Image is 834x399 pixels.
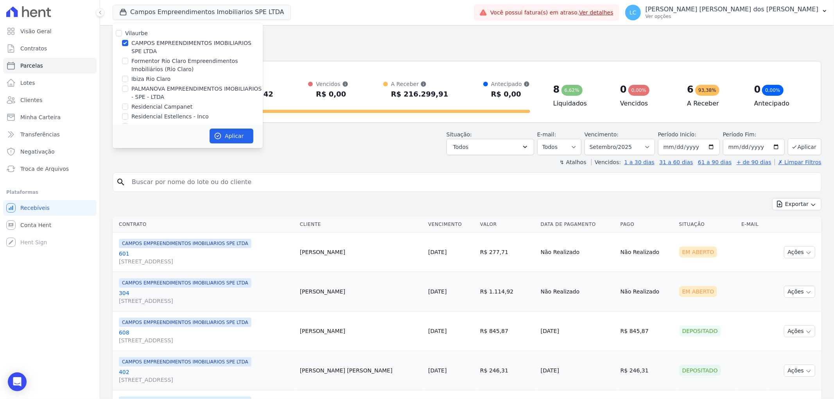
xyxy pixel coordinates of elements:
input: Buscar por nome do lote ou do cliente [127,174,818,190]
label: Ibiza Rio Claro [131,75,170,83]
span: Conta Hent [20,221,51,229]
div: Plataformas [6,188,93,197]
h4: A Receber [687,99,741,108]
span: Recebíveis [20,204,50,212]
button: Ações [784,325,815,337]
th: Pago [617,216,676,233]
span: Transferências [20,131,60,138]
label: Residencial Campanet [131,103,192,111]
span: CAMPOS EMPREENDIMENTOS IMOBILIARIOS SPE LTDA [119,318,251,327]
span: Troca de Arquivos [20,165,69,173]
a: [DATE] [428,249,447,255]
a: Transferências [3,127,97,142]
span: Lotes [20,79,35,87]
div: 0 [754,83,761,96]
a: 61 a 90 dias [698,159,732,165]
td: Não Realizado [538,272,617,311]
label: Vencidos: [591,159,621,165]
th: Vencimento [425,216,477,233]
div: Vencidos [316,80,348,88]
td: [DATE] [538,311,617,351]
td: Não Realizado [617,272,676,311]
div: Depositado [679,365,721,376]
td: [PERSON_NAME] [297,233,425,272]
span: Você possui fatura(s) em atraso. [490,9,613,17]
h4: Liquidados [553,99,608,108]
label: Residencial Estellencs - Inco [131,113,209,121]
button: Aplicar [210,129,253,143]
td: R$ 845,87 [477,311,538,351]
a: Clientes [3,92,97,108]
button: Todos [447,139,534,155]
div: R$ 0,00 [491,88,530,100]
p: [PERSON_NAME] [PERSON_NAME] dos [PERSON_NAME] [646,5,818,13]
span: LC [630,10,637,15]
button: Exportar [772,198,821,210]
a: 608[STREET_ADDRESS] [119,329,294,344]
a: + de 90 dias [737,159,771,165]
button: Aplicar [788,138,821,155]
th: Situação [676,216,739,233]
td: [PERSON_NAME] [297,272,425,311]
div: 93,38% [695,85,719,96]
div: R$ 216.299,91 [391,88,448,100]
a: 601[STREET_ADDRESS] [119,250,294,265]
td: R$ 246,31 [477,351,538,390]
span: Contratos [20,45,47,52]
a: Lotes [3,75,97,91]
td: [PERSON_NAME] [PERSON_NAME] [297,351,425,390]
a: Contratos [3,41,97,56]
label: E-mail: [537,131,556,138]
span: Parcelas [20,62,43,70]
th: Data de Pagamento [538,216,617,233]
label: Período Fim: [723,131,785,139]
td: R$ 246,31 [617,351,676,390]
div: Em Aberto [679,286,717,297]
span: CAMPOS EMPREENDIMENTOS IMOBILIARIOS SPE LTDA [119,357,251,367]
a: Negativação [3,144,97,159]
label: Período Inicío: [658,131,696,138]
th: E-mail [738,216,769,233]
a: 1 a 30 dias [624,159,655,165]
button: Ações [784,246,815,258]
label: ↯ Atalhos [560,159,586,165]
td: Não Realizado [538,233,617,272]
label: PALMANOVA EMPREENDIMENTOS IMOBILIARIOS - SPE - LTDA [131,85,263,101]
th: Contrato [113,216,297,233]
a: Recebíveis [3,200,97,216]
a: Visão Geral [3,23,97,39]
div: 6,62% [561,85,583,96]
div: Open Intercom Messenger [8,372,27,391]
div: 8 [553,83,560,96]
span: [STREET_ADDRESS] [119,258,294,265]
a: Troca de Arquivos [3,161,97,177]
h2: Parcelas [113,31,821,45]
label: CAMPOS EMPREENDIMENTOS IMOBILIARIOS SPE LTDA [131,39,263,55]
span: [STREET_ADDRESS] [119,376,294,384]
span: CAMPOS EMPREENDIMENTOS IMOBILIARIOS SPE LTDA [119,278,251,288]
span: [STREET_ADDRESS] [119,297,294,305]
td: R$ 845,87 [617,311,676,351]
i: search [116,177,126,187]
button: Ações [784,286,815,298]
th: Valor [477,216,538,233]
div: Depositado [679,326,721,336]
button: LC [PERSON_NAME] [PERSON_NAME] dos [PERSON_NAME] Ver opções [619,2,834,23]
span: Todos [453,142,468,152]
td: [PERSON_NAME] [297,311,425,351]
a: ✗ Limpar Filtros [775,159,821,165]
div: 6 [687,83,694,96]
h4: Vencidos [620,99,674,108]
a: Conta Hent [3,217,97,233]
a: [DATE] [428,288,447,295]
a: Minha Carteira [3,109,97,125]
span: Visão Geral [20,27,52,35]
td: R$ 277,71 [477,233,538,272]
a: Parcelas [3,58,97,73]
a: [DATE] [428,328,447,334]
span: Minha Carteira [20,113,61,121]
span: Negativação [20,148,55,156]
div: R$ 0,00 [316,88,348,100]
p: Ver opções [646,13,818,20]
td: [DATE] [538,351,617,390]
